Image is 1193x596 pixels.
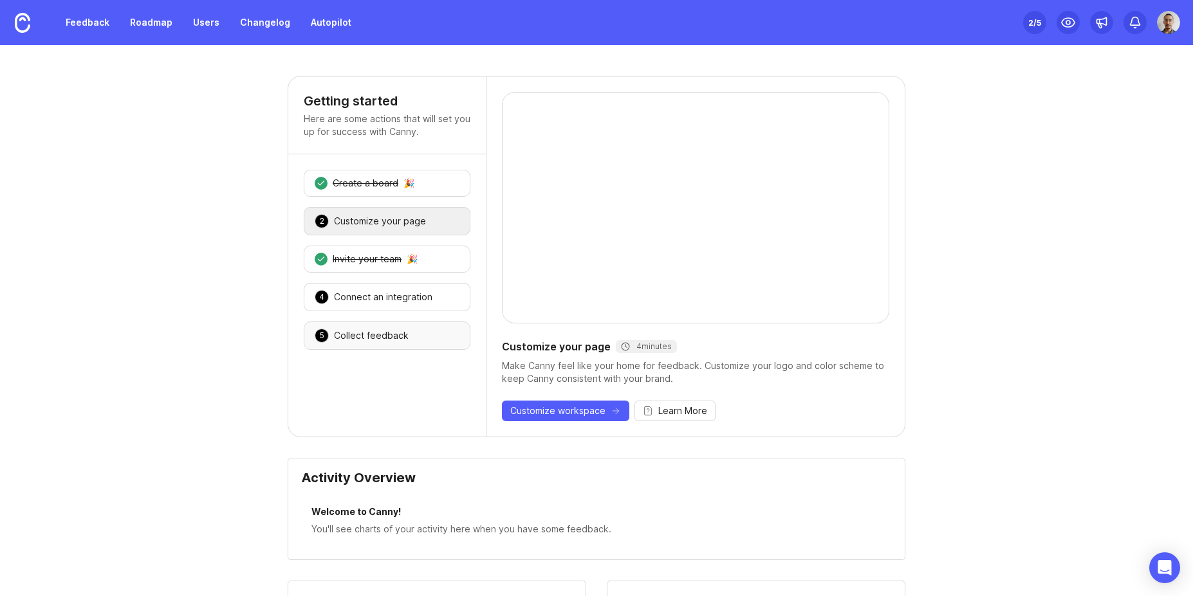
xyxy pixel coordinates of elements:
div: Create a board [333,177,398,190]
div: 2 /5 [1028,14,1041,32]
a: Changelog [232,11,298,34]
div: 🎉 [403,179,414,188]
div: 2 [315,214,329,228]
div: Activity Overview [301,471,892,494]
div: Invite your team [333,253,402,266]
div: 4 [315,290,329,304]
div: Collect feedback [334,329,409,342]
span: Customize workspace [510,404,606,417]
div: Make Canny feel like your home for feedback. Customize your logo and color scheme to keep Canny c... [502,359,889,385]
img: Canny Home [15,13,30,33]
a: Roadmap [122,11,180,34]
div: Welcome to Canny! [311,505,882,522]
a: Feedback [58,11,117,34]
p: Here are some actions that will set you up for success with Canny. [304,113,470,138]
h4: Getting started [304,92,470,110]
div: Customize your page [502,339,889,354]
button: Learn More [634,401,716,421]
button: Customize workspace [502,401,629,421]
img: Joao Gilberto [1157,11,1180,34]
div: 🎉 [407,255,418,264]
span: Learn More [658,404,707,417]
div: 4 minutes [621,341,672,352]
div: You'll see charts of your activity here when you have some feedback. [311,522,882,536]
a: Autopilot [303,11,359,34]
button: 2/5 [1023,11,1046,34]
a: Users [185,11,227,34]
div: 5 [315,329,329,343]
div: Open Intercom Messenger [1149,552,1180,583]
div: Connect an integration [334,291,432,303]
div: Customize your page [334,215,426,228]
